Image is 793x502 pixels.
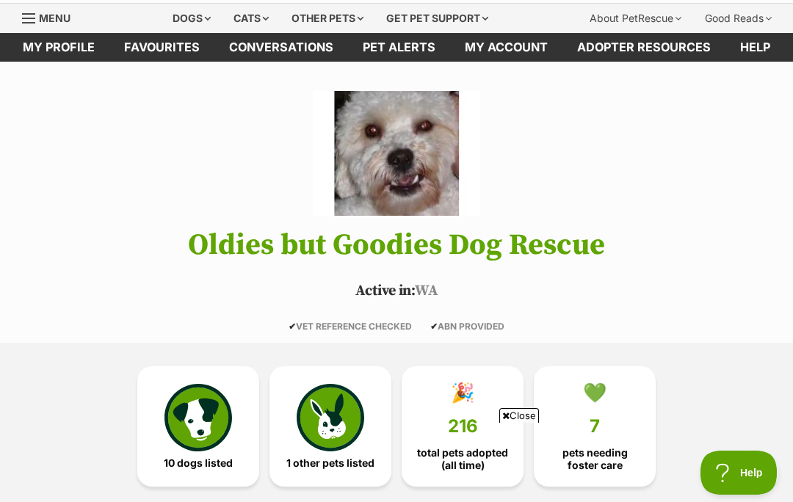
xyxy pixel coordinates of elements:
[162,4,221,33] div: Dogs
[583,382,606,404] div: 💚
[313,91,480,216] img: Oldies but Goodies Dog Rescue
[430,321,504,332] span: ABN PROVIDED
[297,384,364,451] img: bunny-icon-b786713a4a21a2fe6d13e954f4cb29d131f1b31f8a74b52ca2c6d2999bc34bbe.svg
[289,321,296,332] icon: ✔
[39,12,70,24] span: Menu
[164,384,232,451] img: petrescue-icon-eee76f85a60ef55c4a1927667547b313a7c0e82042636edf73dce9c88f694885.svg
[562,33,725,62] a: Adopter resources
[430,321,438,332] icon: ✔
[269,366,391,487] a: 1 other pets listed
[22,4,81,30] a: Menu
[8,33,109,62] a: My profile
[223,4,279,33] div: Cats
[355,282,415,300] span: Active in:
[448,416,478,437] span: 216
[402,366,524,487] a: 🎉 216 total pets adopted (all time)
[289,321,412,332] span: VET REFERENCE CHECKED
[579,4,692,33] div: About PetRescue
[348,33,450,62] a: Pet alerts
[590,416,600,437] span: 7
[137,366,259,487] a: 10 dogs listed
[214,33,348,62] a: conversations
[451,382,474,404] div: 🎉
[725,33,785,62] a: Help
[450,33,562,62] a: My account
[281,4,374,33] div: Other pets
[534,366,656,487] a: 💚 7 pets needing foster care
[109,33,214,62] a: Favourites
[695,4,782,33] div: Good Reads
[40,429,753,495] iframe: Advertisement
[376,4,499,33] div: Get pet support
[700,451,778,495] iframe: Help Scout Beacon - Open
[499,408,539,423] span: Close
